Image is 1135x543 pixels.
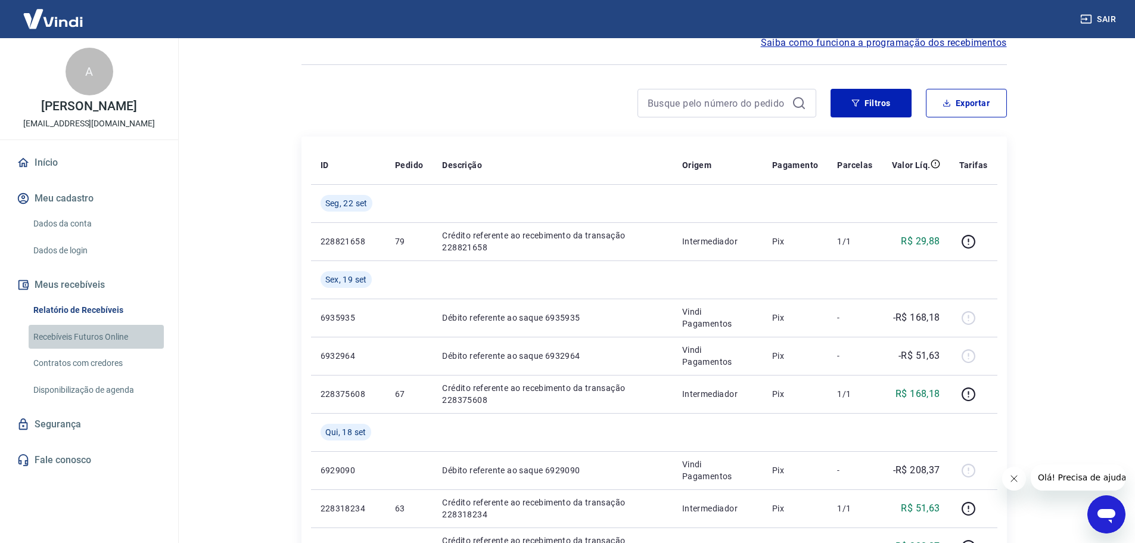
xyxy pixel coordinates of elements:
p: Intermediador [682,502,753,514]
p: -R$ 51,63 [898,349,940,363]
p: Débito referente ao saque 6929090 [442,464,663,476]
p: Intermediador [682,388,753,400]
p: 228318234 [321,502,376,514]
a: Contratos com credores [29,351,164,376]
button: Exportar [926,89,1007,117]
p: 1/1 [837,388,872,400]
p: - [837,464,872,476]
span: Olá! Precisa de ajuda? [7,8,100,18]
iframe: Fechar mensagem [1002,467,1026,491]
p: Descrição [442,159,482,171]
button: Meus recebíveis [14,272,164,298]
p: 228821658 [321,235,376,247]
iframe: Mensagem da empresa [1031,464,1125,491]
p: Intermediador [682,235,753,247]
a: Dados da conta [29,212,164,236]
a: Recebíveis Futuros Online [29,325,164,349]
p: 6935935 [321,312,376,324]
p: Pagamento [772,159,819,171]
img: Vindi [14,1,92,37]
a: Saiba como funciona a programação dos recebimentos [761,36,1007,50]
p: Pix [772,388,819,400]
p: R$ 168,18 [895,387,940,401]
a: Relatório de Recebíveis [29,298,164,322]
a: Início [14,150,164,176]
p: R$ 51,63 [901,501,940,516]
p: Débito referente ao saque 6935935 [442,312,663,324]
span: Qui, 18 set [325,426,366,438]
p: Crédito referente ao recebimento da transação 228375608 [442,382,663,406]
span: Seg, 22 set [325,197,368,209]
p: Vindi Pagamentos [682,344,753,368]
p: 79 [395,235,423,247]
p: Pix [772,312,819,324]
iframe: Botão para abrir a janela de mensagens [1087,495,1125,533]
p: -R$ 168,18 [893,311,940,325]
p: Pix [772,502,819,514]
button: Meu cadastro [14,185,164,212]
a: Disponibilização de agenda [29,378,164,402]
p: 1/1 [837,235,872,247]
p: 6932964 [321,350,376,362]
p: R$ 29,88 [901,234,940,249]
a: Dados de login [29,238,164,263]
button: Sair [1078,8,1121,30]
p: [PERSON_NAME] [41,100,136,113]
a: Fale conosco [14,447,164,473]
p: [EMAIL_ADDRESS][DOMAIN_NAME] [23,117,155,130]
p: Pix [772,464,819,476]
p: 6929090 [321,464,376,476]
p: Crédito referente ao recebimento da transação 228318234 [442,497,663,520]
p: Tarifas [959,159,988,171]
p: Parcelas [837,159,872,171]
p: 1/1 [837,502,872,514]
p: 63 [395,502,423,514]
p: ID [321,159,329,171]
p: Vindi Pagamentos [682,306,753,330]
p: Pedido [395,159,423,171]
p: - [837,312,872,324]
p: Pix [772,350,819,362]
button: Filtros [831,89,912,117]
span: Sex, 19 set [325,274,367,286]
p: 228375608 [321,388,376,400]
a: Segurança [14,411,164,437]
p: Crédito referente ao recebimento da transação 228821658 [442,229,663,253]
input: Busque pelo número do pedido [648,94,787,112]
p: Débito referente ao saque 6932964 [442,350,663,362]
div: A [66,48,113,95]
p: 67 [395,388,423,400]
p: Pix [772,235,819,247]
p: Vindi Pagamentos [682,458,753,482]
p: Valor Líq. [892,159,931,171]
p: Origem [682,159,711,171]
p: -R$ 208,37 [893,463,940,477]
p: - [837,350,872,362]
